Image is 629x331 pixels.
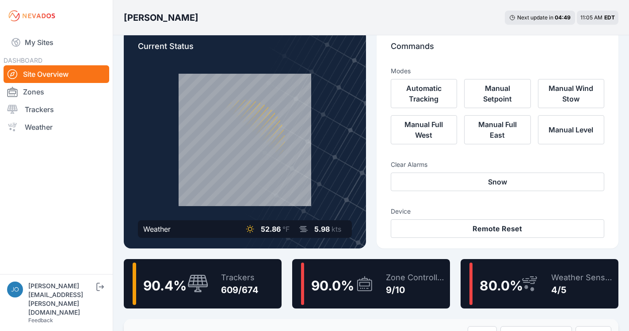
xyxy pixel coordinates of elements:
span: EDT [604,14,615,21]
span: 90.4 % [143,278,187,293]
div: Weather [143,224,171,234]
div: Trackers [221,271,259,284]
span: °F [282,225,290,233]
p: Current Status [138,40,352,60]
span: DASHBOARD [4,56,42,64]
span: 80.0 % [480,278,523,293]
button: Manual Full East [464,115,531,144]
div: Weather Sensors [551,271,615,284]
button: Automatic Tracking [391,79,457,108]
p: Commands [391,40,605,60]
div: 04 : 49 [555,14,571,21]
button: Manual Full West [391,115,457,144]
button: Manual Setpoint [464,79,531,108]
a: Zones [4,83,109,101]
a: 80.0%Weather Sensors4/5 [461,259,618,308]
button: Manual Wind Stow [538,79,605,108]
span: 5.98 [314,225,330,233]
span: kts [332,225,341,233]
div: 4/5 [551,284,615,296]
h3: Clear Alarms [391,160,605,169]
a: Feedback [28,317,53,323]
span: 11:05 AM [580,14,602,21]
h3: Modes [391,67,411,75]
a: Site Overview [4,65,109,83]
button: Manual Level [538,115,605,144]
h3: Device [391,207,605,216]
div: 609/674 [221,284,259,296]
a: Weather [4,118,109,136]
div: Zone Controllers [386,271,446,284]
button: Snow [391,173,605,191]
a: 90.4%Trackers609/674 [124,259,282,308]
a: Trackers [4,101,109,118]
div: [PERSON_NAME][EMAIL_ADDRESS][PERSON_NAME][DOMAIN_NAME] [28,282,95,317]
a: 90.0%Zone Controllers9/10 [292,259,450,308]
button: Remote Reset [391,219,605,238]
h3: [PERSON_NAME] [124,11,198,24]
span: 52.86 [261,225,281,233]
nav: Breadcrumb [124,6,198,29]
span: Next update in [517,14,553,21]
div: 9/10 [386,284,446,296]
a: My Sites [4,32,109,53]
img: Nevados [7,9,57,23]
img: joe.mikula@nevados.solar [7,282,23,297]
span: 90.0 % [311,278,354,293]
